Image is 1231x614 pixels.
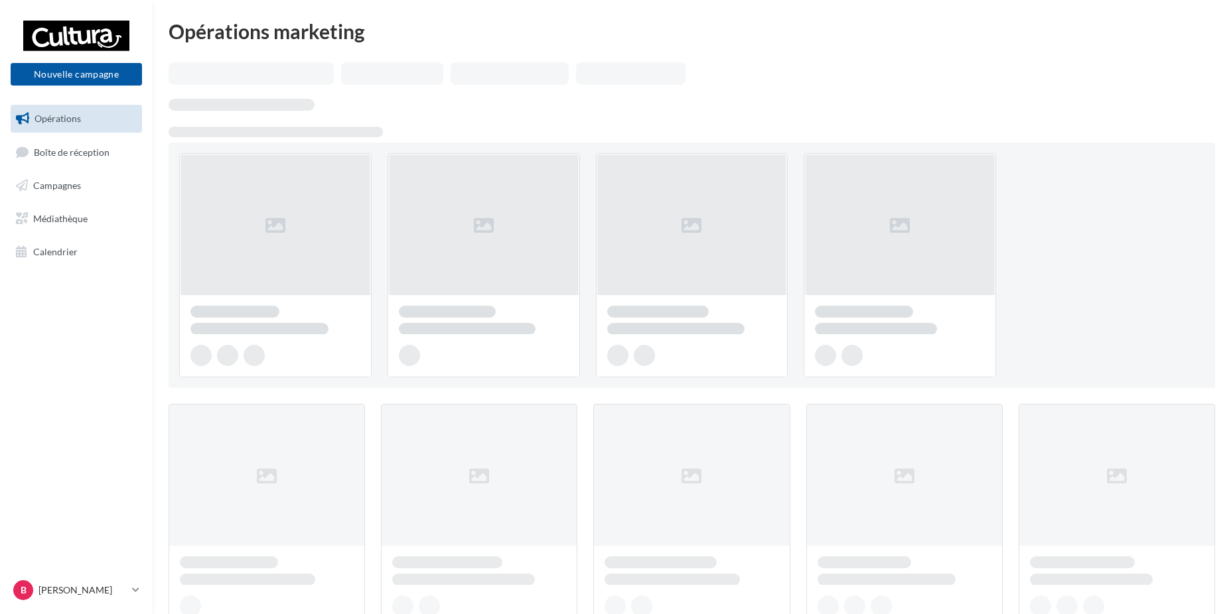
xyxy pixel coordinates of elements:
a: Médiathèque [8,205,145,233]
span: Opérations [35,113,81,124]
button: Nouvelle campagne [11,63,142,86]
a: Opérations [8,105,145,133]
a: Calendrier [8,238,145,266]
div: Opérations marketing [169,21,1215,41]
span: Boîte de réception [34,146,109,157]
p: [PERSON_NAME] [38,583,127,597]
a: Campagnes [8,172,145,200]
span: Calendrier [33,245,78,257]
span: Campagnes [33,180,81,191]
span: Médiathèque [33,213,88,224]
a: Boîte de réception [8,138,145,166]
a: B [PERSON_NAME] [11,578,142,603]
span: B [21,583,27,597]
